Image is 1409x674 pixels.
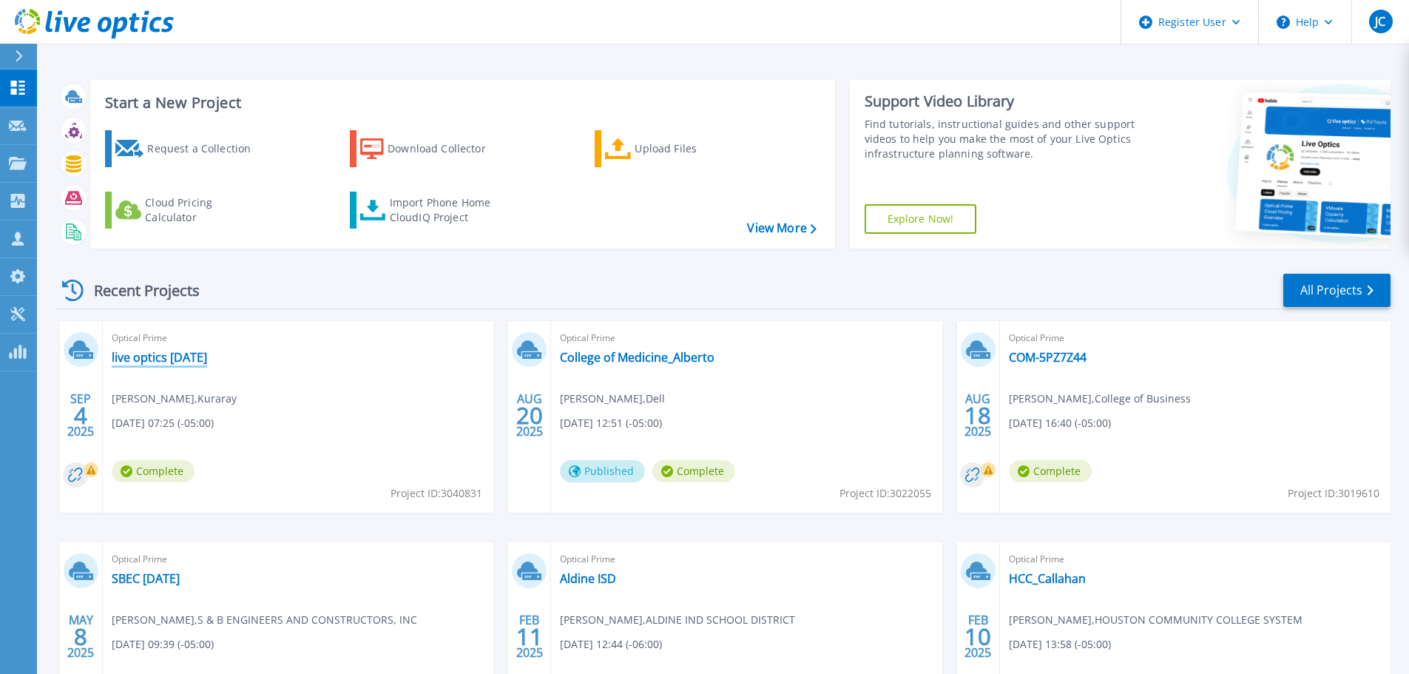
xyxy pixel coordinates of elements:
div: Cloud Pricing Calculator [145,195,263,225]
span: 4 [74,409,87,422]
span: 11 [516,630,543,643]
div: MAY 2025 [67,610,95,664]
a: Request a Collection [105,130,270,167]
a: Upload Files [595,130,760,167]
div: Find tutorials, instructional guides and other support videos to help you make the most of your L... [865,117,1141,161]
span: [PERSON_NAME] , HOUSTON COMMUNITY COLLEGE SYSTEM [1009,612,1302,628]
span: Project ID: 3022055 [839,485,931,502]
span: Complete [1009,460,1092,482]
span: [DATE] 12:51 (-05:00) [560,415,662,431]
span: Complete [112,460,195,482]
span: Optical Prime [112,330,484,346]
span: Project ID: 3040831 [391,485,482,502]
div: Recent Projects [57,272,220,309]
a: Cloud Pricing Calculator [105,192,270,229]
div: FEB 2025 [516,610,544,664]
a: COM-5PZ7Z44 [1009,350,1087,365]
span: [PERSON_NAME] , Kuraray [112,391,237,407]
span: [PERSON_NAME] , College of Business [1009,391,1191,407]
div: SEP 2025 [67,388,95,442]
a: Aldine ISD [560,571,616,586]
a: College of Medicine_Alberto [560,350,714,365]
span: Optical Prime [1009,330,1382,346]
span: Project ID: 3019610 [1288,485,1379,502]
div: AUG 2025 [964,388,992,442]
span: 10 [964,630,991,643]
a: live optics [DATE] [112,350,207,365]
span: 18 [964,409,991,422]
div: Request a Collection [147,134,266,164]
div: AUG 2025 [516,388,544,442]
span: [DATE] 16:40 (-05:00) [1009,415,1111,431]
div: FEB 2025 [964,610,992,664]
span: [DATE] 09:39 (-05:00) [112,636,214,653]
span: 8 [74,630,87,643]
h3: Start a New Project [105,95,816,111]
span: [PERSON_NAME] , S & B ENGINEERS AND CONSTRUCTORS, INC [112,612,417,628]
div: Download Collector [388,134,506,164]
span: Complete [652,460,735,482]
span: 20 [516,409,543,422]
a: View More [747,221,816,235]
span: [DATE] 13:58 (-05:00) [1009,636,1111,653]
a: Explore Now! [865,204,977,234]
span: Optical Prime [112,551,484,567]
a: HCC_Callahan [1009,571,1086,586]
span: Optical Prime [560,330,933,346]
span: Optical Prime [1009,551,1382,567]
div: Upload Files [635,134,753,164]
span: [DATE] 12:44 (-06:00) [560,636,662,653]
a: Download Collector [350,130,515,167]
div: Support Video Library [865,92,1141,111]
span: [PERSON_NAME] , Dell [560,391,665,407]
span: [PERSON_NAME] , ALDINE IND SCHOOL DISTRICT [560,612,795,628]
div: Import Phone Home CloudIQ Project [390,195,505,225]
span: Published [560,460,645,482]
span: JC [1375,16,1385,27]
span: Optical Prime [560,551,933,567]
a: All Projects [1283,274,1391,307]
a: SBEC [DATE] [112,571,180,586]
span: [DATE] 07:25 (-05:00) [112,415,214,431]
